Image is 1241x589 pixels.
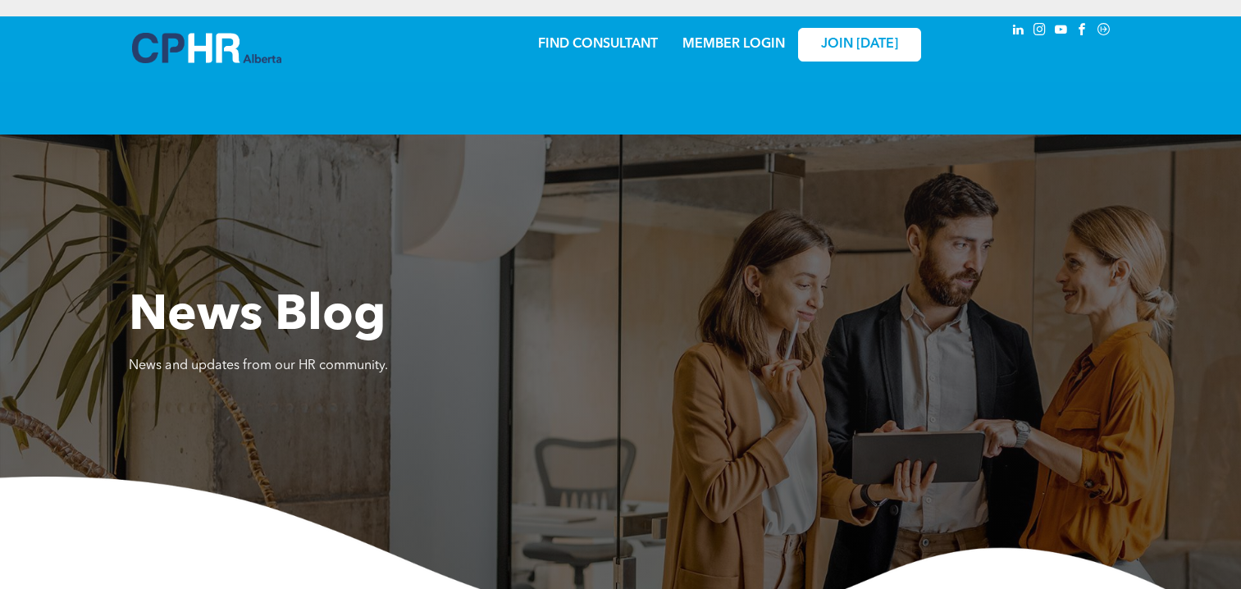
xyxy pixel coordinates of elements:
[1031,21,1049,43] a: instagram
[1010,21,1028,43] a: linkedin
[129,292,386,341] span: News Blog
[132,33,281,63] img: A blue and white logo for cp alberta
[682,38,785,51] a: MEMBER LOGIN
[1074,21,1092,43] a: facebook
[821,37,898,53] span: JOIN [DATE]
[1095,21,1113,43] a: Social network
[798,28,921,62] a: JOIN [DATE]
[538,38,658,51] a: FIND CONSULTANT
[129,359,388,372] span: News and updates from our HR community.
[1052,21,1070,43] a: youtube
